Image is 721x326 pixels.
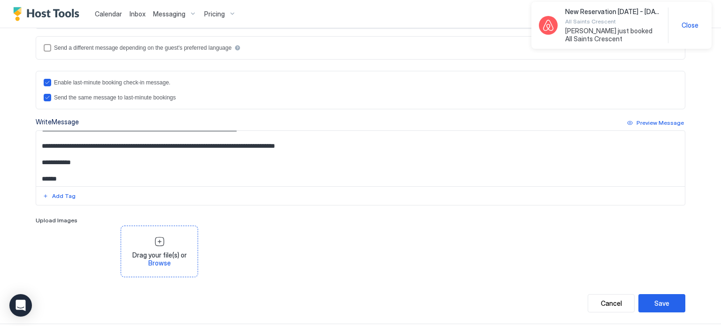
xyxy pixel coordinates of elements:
[44,94,677,101] div: lastMinuteMessageIsTheSame
[130,9,146,19] a: Inbox
[44,79,677,86] div: lastMinuteMessageEnabled
[125,251,194,267] span: Drag your file(s) or
[54,94,176,101] div: Send the same message to last-minute bookings
[565,8,660,16] span: New Reservation [DATE] - [DATE]
[637,119,684,127] div: Preview Message
[654,298,669,308] div: Save
[95,9,122,19] a: Calendar
[52,192,76,200] div: Add Tag
[36,226,113,277] div: View image
[36,131,685,186] textarea: Input Field
[36,217,77,224] span: Upload Images
[682,21,698,30] span: Close
[601,298,622,308] div: Cancel
[626,117,685,129] button: Preview Message
[9,294,32,317] div: Open Intercom Messenger
[95,10,122,18] span: Calendar
[638,294,685,312] button: Save
[41,190,77,202] button: Add Tag
[130,10,146,18] span: Inbox
[565,27,660,43] span: [PERSON_NAME] just booked All Saints Crescent
[588,294,635,312] button: Cancel
[148,259,171,267] span: Browse
[54,45,231,51] div: Send a different message depending on the guest's preferred language
[36,117,79,127] div: Write Message
[13,7,84,21] a: Host Tools Logo
[54,79,170,86] div: Enable last-minute booking check-in message.
[44,44,677,52] div: languagesEnabled
[565,18,660,25] span: All Saints Crescent
[153,10,185,18] span: Messaging
[204,10,225,18] span: Pricing
[539,16,558,35] div: Airbnb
